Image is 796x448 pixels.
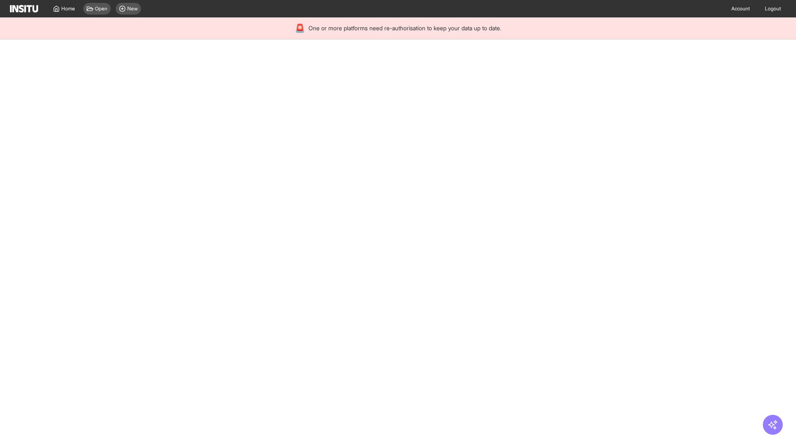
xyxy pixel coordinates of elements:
[308,24,501,32] span: One or more platforms need re-authorisation to keep your data up to date.
[295,22,305,34] div: 🚨
[95,5,107,12] span: Open
[10,5,38,12] img: Logo
[61,5,75,12] span: Home
[127,5,138,12] span: New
